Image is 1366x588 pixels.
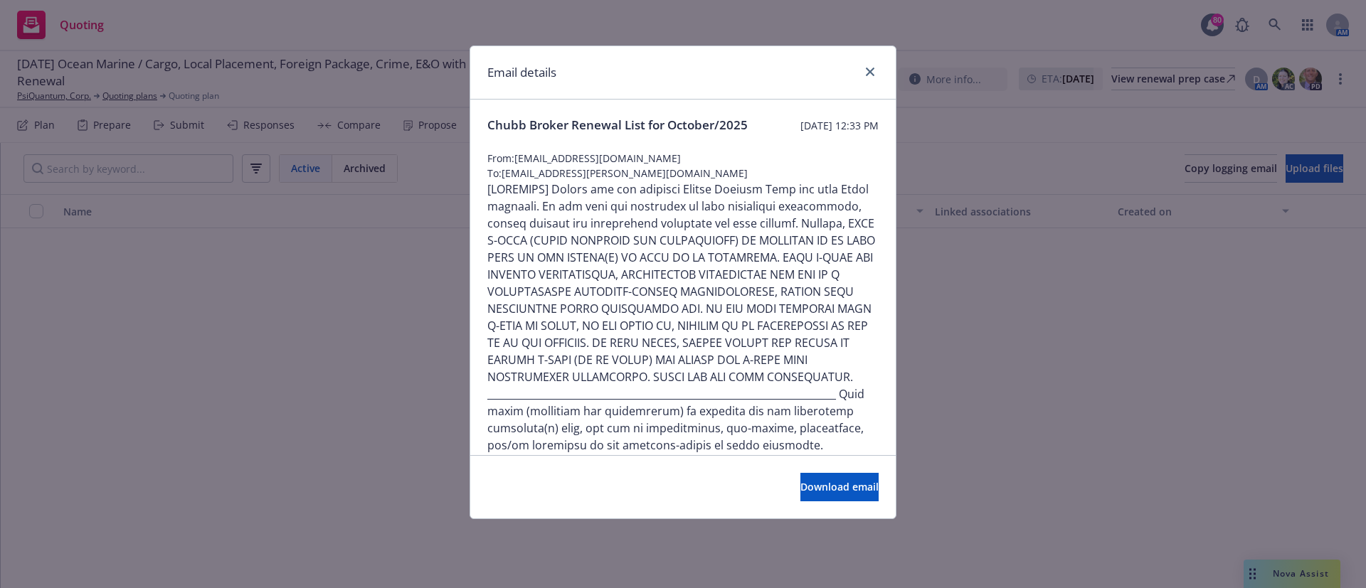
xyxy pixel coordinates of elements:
h1: Email details [487,63,556,82]
button: Download email [800,473,879,501]
span: To: [EMAIL_ADDRESS][PERSON_NAME][DOMAIN_NAME] [487,166,879,181]
span: Chubb Broker Renewal List for October/2025 [487,117,748,134]
span: [DATE] 12:33 PM [800,118,879,133]
span: Download email [800,480,879,493]
a: close [862,63,879,80]
span: From: [EMAIL_ADDRESS][DOMAIN_NAME] [487,151,879,166]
